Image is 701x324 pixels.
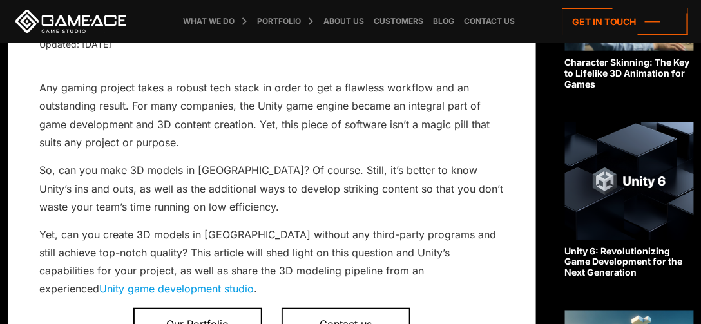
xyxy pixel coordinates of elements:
[565,122,694,279] a: Unity 6: Revolutionizing Game Development for the Next Generation
[40,79,504,152] p: Any gaming project takes a robust tech stack in order to get a flawless workflow and an outstandi...
[40,161,504,216] p: So, can you make 3D models in [GEOGRAPHIC_DATA]? Of course. Still, it’s better to know Unity’s in...
[40,225,504,299] p: Yet, can you create 3D models in [GEOGRAPHIC_DATA] without any third-party programs and still ach...
[565,122,694,240] img: Related
[562,8,688,35] a: Get in touch
[40,37,504,53] div: Updated: [DATE]
[100,283,254,296] a: Unity game development studio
